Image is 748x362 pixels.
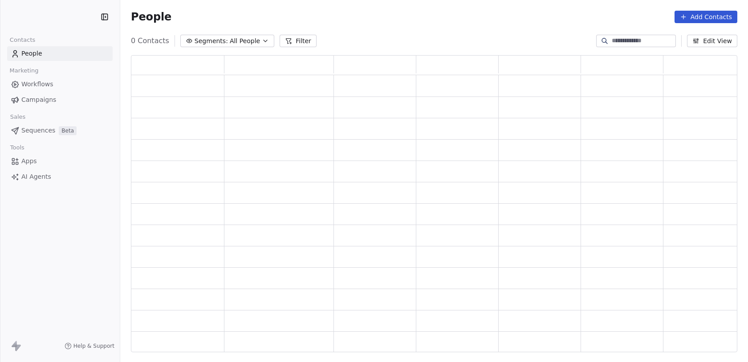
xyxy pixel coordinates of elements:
span: Help & Support [73,342,114,350]
span: Campaigns [21,95,56,105]
span: People [131,10,171,24]
button: Add Contacts [675,11,737,23]
a: Help & Support [65,342,114,350]
span: People [21,49,42,58]
a: Apps [7,154,113,169]
button: Filter [280,35,317,47]
a: People [7,46,113,61]
span: Workflows [21,80,53,89]
a: AI Agents [7,169,113,184]
div: grid [131,75,746,353]
span: Tools [6,141,28,154]
a: SequencesBeta [7,123,113,138]
span: AI Agents [21,172,51,181]
span: Contacts [6,33,39,47]
a: Campaigns [7,93,113,107]
a: Workflows [7,77,113,92]
span: Sequences [21,126,55,135]
span: 0 Contacts [131,36,169,46]
span: Segments: [195,36,228,46]
span: All People [230,36,260,46]
button: Edit View [687,35,737,47]
span: Apps [21,157,37,166]
span: Beta [59,126,77,135]
span: Sales [6,110,29,124]
span: Marketing [6,64,42,77]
